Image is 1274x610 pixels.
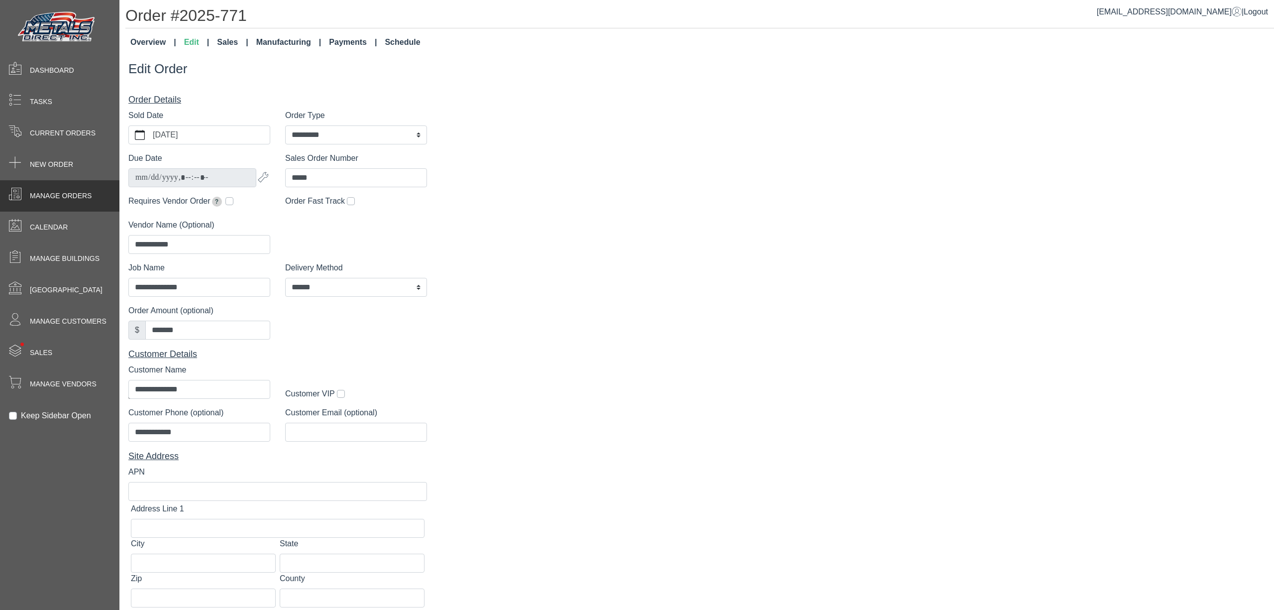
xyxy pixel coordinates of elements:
[280,538,298,550] label: State
[128,61,720,77] h3: Edit Order
[280,573,305,585] label: County
[128,348,427,361] div: Customer Details
[131,503,184,515] label: Address Line 1
[15,9,100,46] img: Metals Direct Inc Logo
[125,6,1274,28] h1: Order #2025-771
[285,110,325,122] label: Order Type
[128,93,427,107] div: Order Details
[21,410,91,422] label: Keep Sidebar Open
[1097,6,1268,18] div: |
[30,348,52,358] span: Sales
[285,262,343,274] label: Delivery Method
[128,262,165,274] label: Job Name
[212,197,222,207] span: Extends due date by 2 weeks for pickup orders
[325,32,381,52] a: Payments
[285,152,358,164] label: Sales Order Number
[381,32,424,52] a: Schedule
[30,316,106,327] span: Manage Customers
[126,32,180,52] a: Overview
[128,195,223,207] label: Requires Vendor Order
[30,191,92,201] span: Manage Orders
[128,364,186,376] label: Customer Name
[9,328,35,361] span: •
[128,407,223,419] label: Customer Phone (optional)
[128,321,146,340] div: $
[128,219,214,231] label: Vendor Name (Optional)
[252,32,325,52] a: Manufacturing
[30,97,52,107] span: Tasks
[128,110,163,122] label: Sold Date
[30,379,97,389] span: Manage Vendors
[30,128,96,138] span: Current Orders
[151,126,270,144] label: [DATE]
[30,285,103,295] span: [GEOGRAPHIC_DATA]
[128,450,427,463] div: Site Address
[128,466,145,478] label: APN
[285,388,335,400] label: Customer VIP
[213,32,252,52] a: Sales
[30,65,74,76] span: Dashboard
[131,573,142,585] label: Zip
[129,126,151,144] button: calendar
[128,305,213,317] label: Order Amount (optional)
[1244,7,1268,16] span: Logout
[285,195,345,207] label: Order Fast Track
[135,130,145,140] svg: calendar
[30,159,73,170] span: New Order
[30,253,100,264] span: Manage Buildings
[131,538,145,550] label: City
[30,222,68,233] span: Calendar
[1097,7,1242,16] a: [EMAIL_ADDRESS][DOMAIN_NAME]
[128,152,162,164] label: Due Date
[285,407,377,419] label: Customer Email (optional)
[180,32,213,52] a: Edit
